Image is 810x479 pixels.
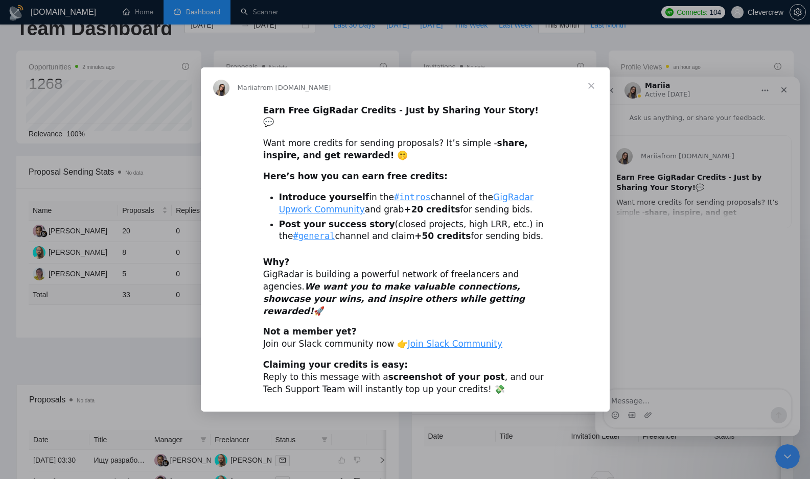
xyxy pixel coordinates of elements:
[50,5,75,13] h1: Mariia
[573,67,610,104] span: Close
[263,281,525,316] i: We want you to make valuable connections, showcase your wins, and inspire others while getting re...
[29,6,45,22] img: Profile image for Mariia
[293,231,335,241] a: #general
[49,334,57,343] button: Upload attachment
[408,339,502,349] a: Join Slack Community
[279,192,369,202] b: Introduce yourself
[404,204,460,214] b: +20 credits
[263,360,408,370] b: Claiming your credits is easy:
[8,59,196,164] div: Mariia says…
[7,4,26,23] button: go back
[238,84,258,91] span: Mariia
[279,192,534,214] a: GigRadar Upwork Community
[21,71,37,88] img: Profile image for Mariia
[263,359,547,395] div: Reply to this message with a , and our Tech Support Team will instantly top up your credits! 💸
[279,219,395,229] b: Post your success story
[394,192,431,202] a: #intros
[263,171,448,181] b: Here’s how you can earn free credits:
[50,13,95,23] p: Active [DATE]
[32,334,40,343] button: Gif picker
[263,105,539,115] b: Earn Free GigRadar Credits - Just by Sharing Your Story!
[263,257,290,267] b: Why?
[66,76,139,83] span: from [DOMAIN_NAME]
[414,231,471,241] b: +50 credits
[21,97,166,115] b: Earn Free GigRadar Credits - Just by Sharing Your Story!
[263,326,547,350] div: Join our Slack community now 👉
[263,326,357,337] b: Not a member yet?
[263,105,547,129] div: 💬
[388,372,505,382] b: screenshot of your post
[263,256,547,317] div: GigRadar is building a powerful network of freelancers and agencies. 🚀
[258,84,331,91] span: from [DOMAIN_NAME]
[16,334,24,343] button: Emoji picker
[160,4,179,23] button: Home
[9,313,196,330] textarea: Message…
[175,330,192,347] button: Send a message…
[279,191,547,216] li: in the channel of the and grab for sending bids.
[45,76,66,83] span: Mariia
[179,4,198,22] div: Close
[213,80,229,96] img: Profile image for Mariia
[279,219,547,243] li: (closed projects, high LRR, etc.) in the channel and claim for sending bids.
[263,137,547,162] div: Want more credits for sending proposals? It’s simple -
[21,96,183,116] div: 💬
